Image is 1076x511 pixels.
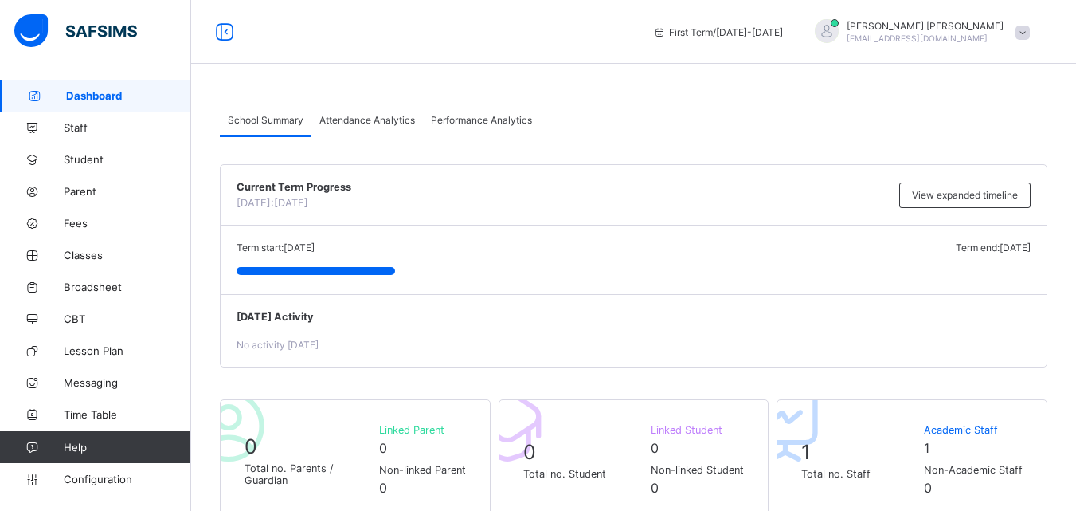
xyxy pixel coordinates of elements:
[64,217,191,230] span: Fees
[66,89,191,102] span: Dashboard
[245,462,371,486] span: Total no. Parents / Guardian
[228,114,303,126] span: School Summary
[956,242,1031,254] span: Term end: [DATE]
[912,189,1018,201] span: View expanded timeline
[523,468,644,480] span: Total no. Student
[237,242,315,254] span: Term start: [DATE]
[651,480,659,496] span: 0
[64,473,190,485] span: Configuration
[64,312,191,325] span: CBT
[64,121,191,134] span: Staff
[237,181,891,193] span: Current Term Progress
[651,464,744,476] span: Non-linked Student
[64,344,191,357] span: Lesson Plan
[237,339,319,351] span: No activity [DATE]
[319,114,415,126] span: Attendance Analytics
[64,249,191,261] span: Classes
[64,408,191,421] span: Time Table
[924,424,1023,436] span: Academic Staff
[651,440,659,456] span: 0
[379,480,387,496] span: 0
[431,114,532,126] span: Performance Analytics
[64,281,191,293] span: Broadsheet
[379,424,466,436] span: Linked Parent
[801,440,811,464] span: 1
[924,480,932,496] span: 0
[237,311,1031,323] span: [DATE] Activity
[245,434,257,458] span: 0
[924,440,929,456] span: 1
[64,153,191,166] span: Student
[847,33,988,43] span: [EMAIL_ADDRESS][DOMAIN_NAME]
[64,185,191,198] span: Parent
[379,464,466,476] span: Non-linked Parent
[523,440,536,464] span: 0
[924,464,1023,476] span: Non-Academic Staff
[14,14,137,48] img: safsims
[64,441,190,454] span: Help
[651,424,744,436] span: Linked Student
[799,19,1038,45] div: Muhammad AsifAhmad
[847,20,1004,32] span: [PERSON_NAME] [PERSON_NAME]
[801,468,916,480] span: Total no. Staff
[64,376,191,389] span: Messaging
[237,197,308,209] span: [DATE]: [DATE]
[379,440,387,456] span: 0
[653,26,783,38] span: session/term information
